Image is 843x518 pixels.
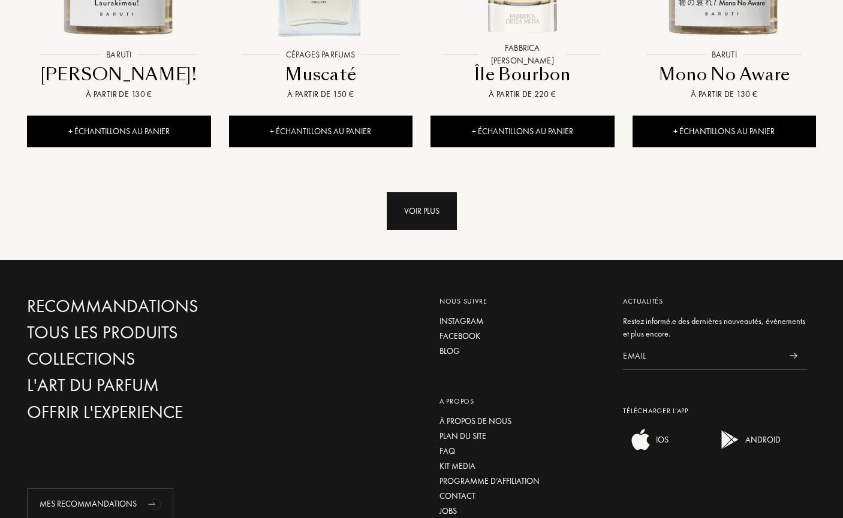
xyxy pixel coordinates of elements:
[27,402,278,423] a: Offrir l'experience
[27,375,278,396] a: L'Art du Parfum
[27,322,278,343] a: Tous les produits
[439,396,606,407] div: A propos
[32,88,206,101] div: À partir de 130 €
[439,345,606,358] a: Blog
[637,88,812,101] div: À partir de 130 €
[742,428,781,452] div: ANDROID
[387,192,457,230] div: Voir plus
[629,428,653,452] img: ios app
[229,116,413,147] div: + Échantillons au panier
[790,353,797,359] img: news_send.svg
[623,343,780,369] input: Email
[653,428,669,452] div: IOS
[439,315,606,328] a: Instagram
[27,116,211,147] div: + Échantillons au panier
[439,490,606,502] a: Contact
[27,296,278,317] a: Recommandations
[623,443,669,454] a: ios appIOS
[439,415,606,428] a: À propos de nous
[144,492,168,516] div: animation
[435,88,610,101] div: À partir de 220 €
[439,296,606,307] div: Nous suivre
[623,296,807,307] div: Actualités
[439,430,606,443] a: Plan du site
[234,88,408,101] div: À partir de 150 €
[439,330,606,343] a: Facebook
[623,405,807,416] div: Télécharger L’app
[439,475,606,487] a: Programme d’affiliation
[712,443,781,454] a: android appANDROID
[439,445,606,458] a: FAQ
[718,428,742,452] img: android app
[27,349,278,369] a: Collections
[430,116,615,147] div: + Échantillons au panier
[439,460,606,472] a: Kit media
[633,116,817,147] div: + Échantillons au panier
[439,505,606,517] a: Jobs
[623,315,807,340] div: Restez informé.e des dernières nouveautés, évènements et plus encore.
